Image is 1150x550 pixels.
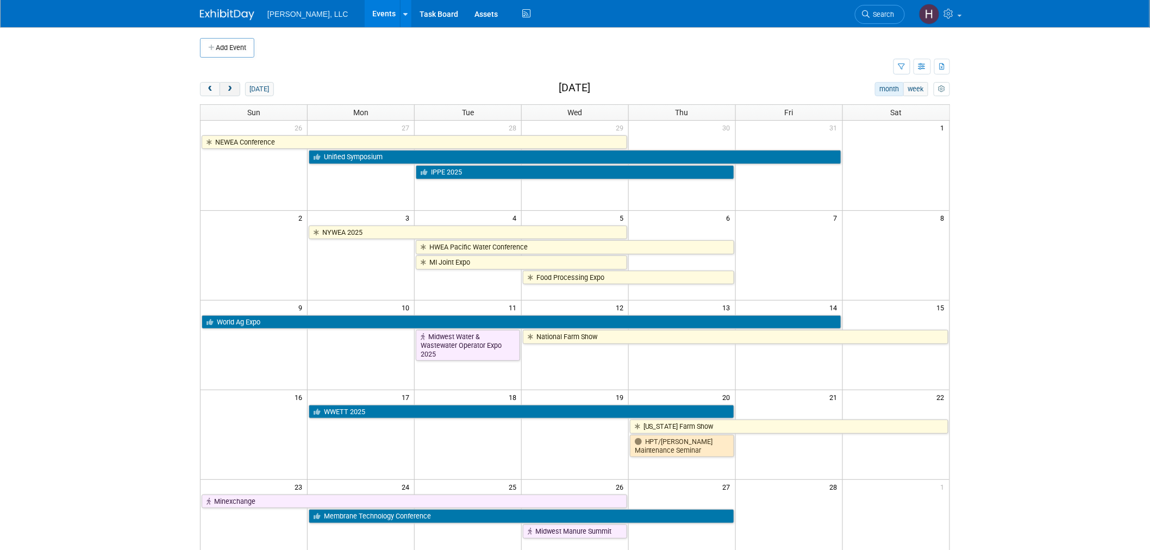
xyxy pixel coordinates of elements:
[508,390,521,404] span: 18
[523,330,948,344] a: National Farm Show
[523,524,627,539] a: Midwest Manure Summit
[630,420,948,434] a: [US_STATE] Farm Show
[247,108,260,117] span: Sun
[309,150,841,164] a: Unified Symposium
[202,495,627,509] a: Minexchange
[829,480,842,493] span: 28
[416,165,734,179] a: IPPE 2025
[829,390,842,404] span: 21
[615,121,628,134] span: 29
[523,271,734,285] a: Food Processing Expo
[353,108,368,117] span: Mon
[416,330,520,361] a: Midwest Water & Wastewater Operator Expo 2025
[401,301,414,314] span: 10
[297,301,307,314] span: 9
[309,226,627,240] a: NYWEA 2025
[855,5,905,24] a: Search
[875,82,904,96] button: month
[508,121,521,134] span: 28
[508,480,521,493] span: 25
[919,4,940,24] img: Hannah Mulholland
[200,38,254,58] button: Add Event
[401,480,414,493] span: 24
[220,82,240,96] button: next
[401,121,414,134] span: 27
[722,121,735,134] span: 30
[508,301,521,314] span: 11
[938,86,945,93] i: Personalize Calendar
[890,108,902,117] span: Sat
[245,82,274,96] button: [DATE]
[567,108,582,117] span: Wed
[829,301,842,314] span: 14
[462,108,474,117] span: Tue
[416,255,627,270] a: MI Joint Expo
[200,82,220,96] button: prev
[833,211,842,224] span: 7
[615,390,628,404] span: 19
[676,108,689,117] span: Thu
[940,480,949,493] span: 1
[404,211,414,224] span: 3
[722,480,735,493] span: 27
[297,211,307,224] span: 2
[934,82,950,96] button: myCustomButton
[870,10,895,18] span: Search
[936,301,949,314] span: 15
[722,301,735,314] span: 13
[940,211,949,224] span: 8
[293,480,307,493] span: 23
[559,82,590,94] h2: [DATE]
[309,509,734,523] a: Membrane Technology Conference
[726,211,735,224] span: 6
[401,390,414,404] span: 17
[618,211,628,224] span: 5
[940,121,949,134] span: 1
[615,301,628,314] span: 12
[829,121,842,134] span: 31
[309,405,734,419] a: WWETT 2025
[785,108,793,117] span: Fri
[267,10,348,18] span: [PERSON_NAME], LLC
[511,211,521,224] span: 4
[293,121,307,134] span: 26
[903,82,928,96] button: week
[615,480,628,493] span: 26
[202,135,627,149] a: NEWEA Conference
[202,315,841,329] a: World Ag Expo
[630,435,734,457] a: HPT/[PERSON_NAME] Maintenance Seminar
[936,390,949,404] span: 22
[200,9,254,20] img: ExhibitDay
[293,390,307,404] span: 16
[722,390,735,404] span: 20
[416,240,734,254] a: HWEA Pacific Water Conference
